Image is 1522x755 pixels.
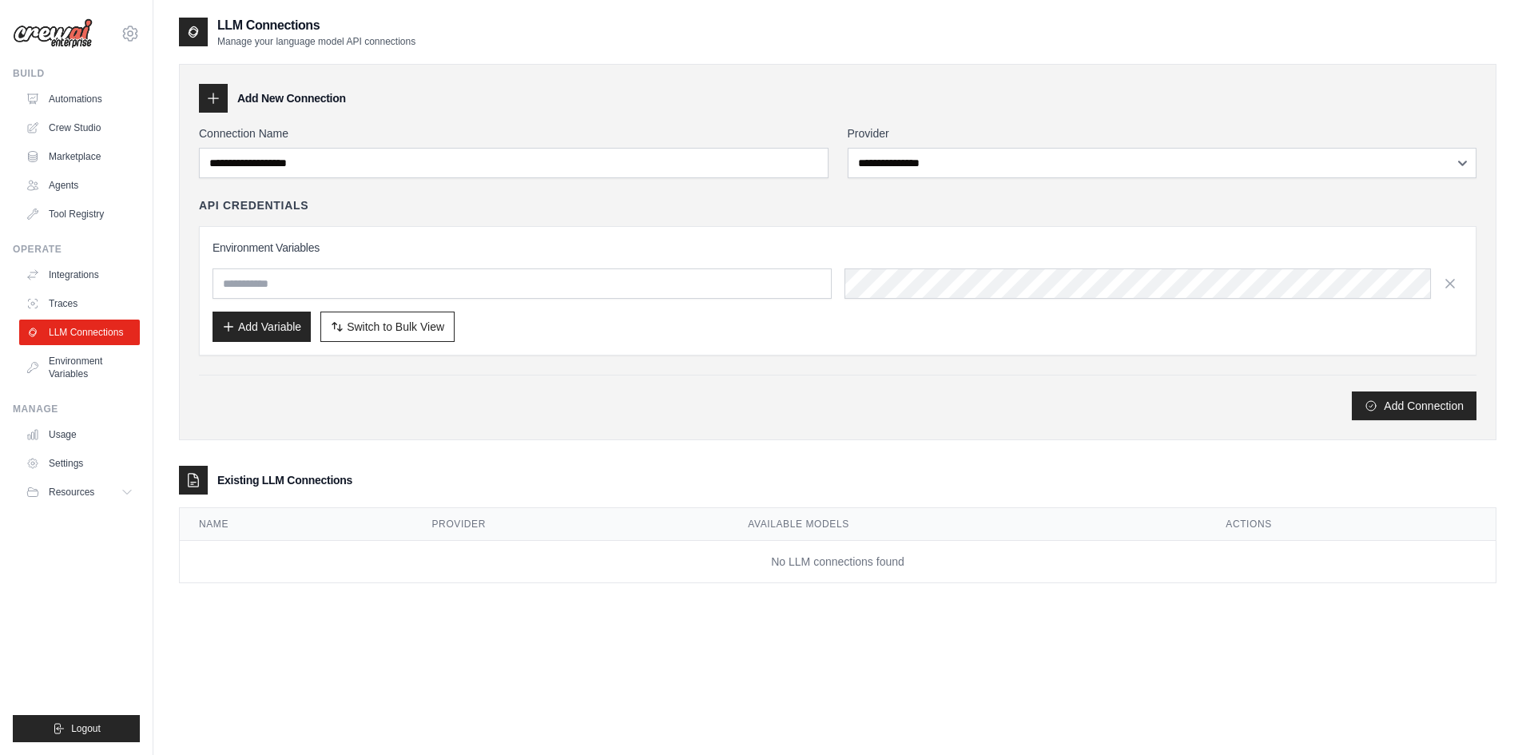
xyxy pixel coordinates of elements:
div: Operate [13,243,140,256]
button: Logout [13,715,140,742]
h3: Add New Connection [237,90,346,106]
th: Available Models [729,508,1206,541]
h3: Existing LLM Connections [217,472,352,488]
a: LLM Connections [19,320,140,345]
a: Environment Variables [19,348,140,387]
div: Build [13,67,140,80]
th: Name [180,508,413,541]
button: Resources [19,479,140,505]
th: Provider [413,508,729,541]
a: Usage [19,422,140,447]
span: Logout [71,722,101,735]
img: Logo [13,18,93,49]
a: Agents [19,173,140,198]
button: Add Connection [1352,391,1476,420]
button: Switch to Bulk View [320,312,455,342]
h4: API Credentials [199,197,308,213]
a: Marketplace [19,144,140,169]
h3: Environment Variables [213,240,1463,256]
label: Connection Name [199,125,829,141]
a: Integrations [19,262,140,288]
span: Resources [49,486,94,499]
a: Tool Registry [19,201,140,227]
button: Add Variable [213,312,311,342]
h2: LLM Connections [217,16,415,35]
a: Traces [19,291,140,316]
span: Switch to Bulk View [347,319,444,335]
label: Provider [848,125,1477,141]
th: Actions [1206,508,1496,541]
p: Manage your language model API connections [217,35,415,48]
a: Automations [19,86,140,112]
a: Crew Studio [19,115,140,141]
td: No LLM connections found [180,541,1496,583]
div: Manage [13,403,140,415]
a: Settings [19,451,140,476]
